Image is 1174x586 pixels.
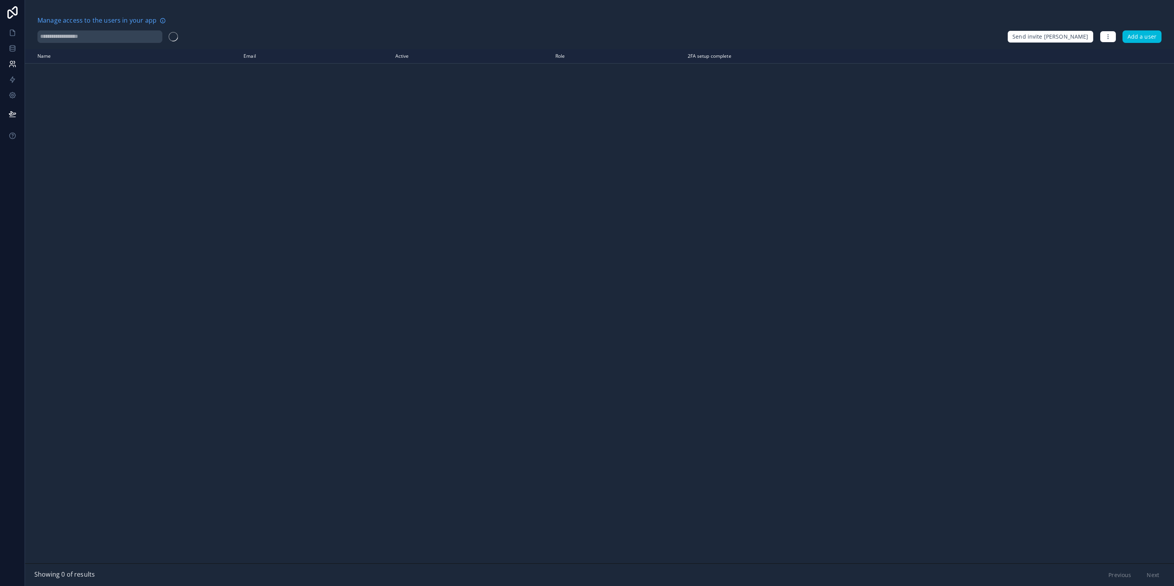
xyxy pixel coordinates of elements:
button: Send invite [PERSON_NAME] [1007,30,1094,43]
span: Showing 0 of results [34,570,95,580]
div: scrollable content [25,49,1174,563]
th: Role [551,49,683,64]
th: Name [25,49,239,64]
button: Add a user [1122,30,1162,43]
th: Email [239,49,390,64]
th: Active [391,49,551,64]
a: Manage access to the users in your app [37,16,166,26]
span: Manage access to the users in your app [37,16,157,26]
th: 2FA setup complete [683,49,1054,64]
